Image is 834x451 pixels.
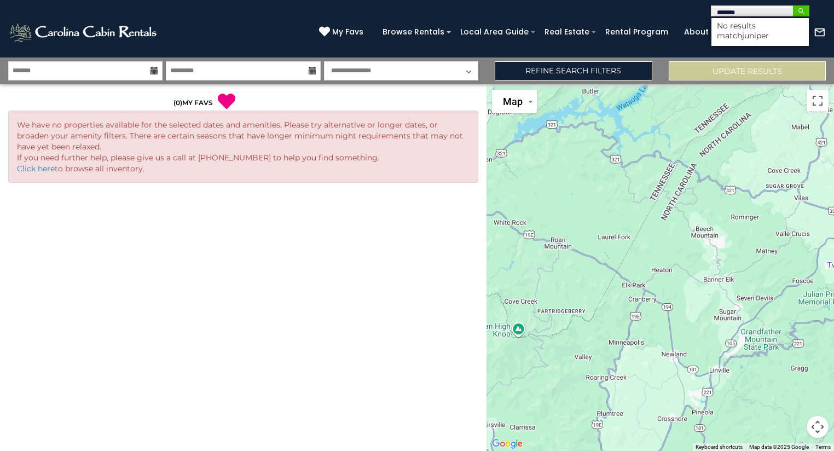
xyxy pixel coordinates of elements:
[319,26,366,38] a: My Favs
[814,26,826,38] img: mail-regular-white.png
[377,24,450,41] a: Browse Rentals
[173,99,182,107] span: ( )
[600,24,674,41] a: Rental Program
[711,21,809,41] li: No results match
[8,21,160,43] img: White-1-2.png
[696,443,743,451] button: Keyboard shortcuts
[176,99,180,107] span: 0
[503,96,523,107] span: Map
[807,416,829,438] button: Map camera controls
[489,437,525,451] a: Open this area in Google Maps (opens a new window)
[17,164,55,174] a: Click here
[815,444,831,450] a: Terms (opens in new tab)
[17,119,470,174] p: We have no properties available for the selected dates and amenities. Please try alternative or l...
[492,90,537,113] button: Change map style
[173,99,213,107] a: (0)MY FAVS
[495,61,652,80] a: Refine Search Filters
[742,31,769,41] span: juniper
[669,61,826,80] button: Update Results
[455,24,534,41] a: Local Area Guide
[539,24,595,41] a: Real Estate
[332,26,363,38] span: My Favs
[807,90,829,112] button: Toggle fullscreen view
[749,444,809,450] span: Map data ©2025 Google
[489,437,525,451] img: Google
[679,24,714,41] a: About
